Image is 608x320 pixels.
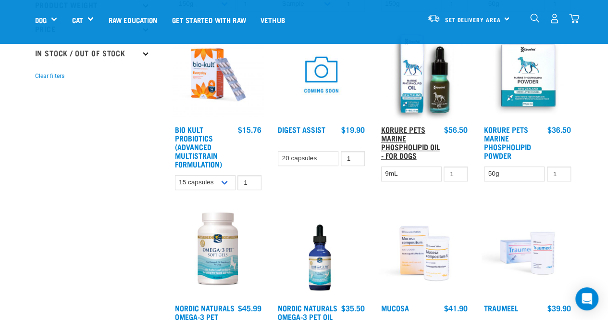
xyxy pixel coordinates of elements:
div: $36.50 [547,125,571,134]
a: Vethub [253,0,292,39]
div: $39.90 [547,304,571,312]
a: Raw Education [101,0,164,39]
img: home-icon-1@2x.png [530,13,539,23]
a: Korure Pets Marine Phospholipid Oil - for Dogs [381,127,440,157]
img: van-moving.png [427,14,440,23]
img: user.png [549,13,559,24]
a: Get started with Raw [165,0,253,39]
a: Bio Kult Probiotics (Advanced Multistrain Formulation) [175,127,222,166]
div: $56.50 [444,125,468,134]
div: $45.99 [238,304,261,312]
img: OI Lfront 1024x1024 [379,29,471,121]
span: Set Delivery Area [445,18,501,21]
div: $19.90 [341,125,365,134]
img: RE Product Shoot 2023 Nov8644 [482,207,573,299]
input: 1 [547,166,571,181]
a: Korure Pets Marine Phospholipid Powder [484,127,531,157]
button: Clear filters [35,72,64,80]
div: Open Intercom Messenger [575,287,598,310]
img: POWDER01 65ae0065 919d 4332 9357 5d1113de9ef1 1024x1024 [482,29,573,121]
input: 1 [237,175,261,190]
a: Digest Assist [278,127,325,131]
a: Nordic Naturals Omega-3 Pet Oil [278,306,337,319]
img: Bottle Of Omega3 Pet With 90 Capsules For Pets [173,207,264,299]
a: Mucosa [381,306,409,310]
img: 2023 AUG RE Product1724 [173,29,264,121]
a: Traumeel [484,306,518,310]
input: 1 [341,151,365,166]
a: Dog [35,14,47,26]
input: 1 [444,166,468,181]
img: COMING SOON [275,29,367,121]
p: In Stock / Out Of Stock [35,41,150,65]
div: $41.90 [444,304,468,312]
div: $15.76 [238,125,261,134]
a: Cat [72,14,83,26]
img: home-icon@2x.png [569,13,579,24]
div: $35.50 [341,304,365,312]
img: RE Product Shoot 2023 Nov8652 [379,207,471,299]
img: Bottle Of 60ml Omega3 For Pets [275,207,367,299]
